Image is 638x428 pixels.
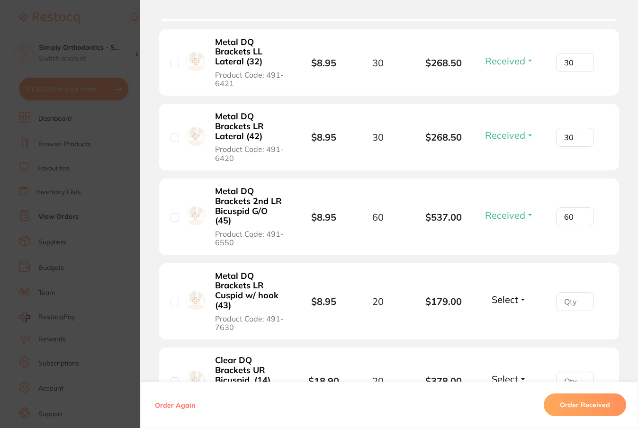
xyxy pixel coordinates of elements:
span: Product Code: 491-6550 [215,230,285,247]
span: Product Code: 491-7630 [215,314,285,332]
button: Received [482,129,537,141]
span: Received [485,129,525,141]
span: Product Code: 491-6420 [215,145,285,162]
input: Qty [556,207,594,226]
img: Metal DQ Brackets 2nd LR Bicuspid G/O (45) [186,206,205,225]
b: $8.95 [311,211,336,223]
b: Metal DQ Brackets 2nd LR Bicuspid G/O (45) [215,187,285,226]
span: Select [492,373,518,385]
button: Received [482,55,537,67]
button: Metal DQ Brackets LR Lateral (42) Product Code: 491-6420 [212,111,288,163]
button: Order Again [152,401,198,409]
span: Received [485,209,525,221]
b: $537.00 [411,212,476,223]
b: Metal DQ Brackets LR Lateral (42) [215,112,285,141]
img: Metal DQ Brackets LR Cuspid w/ hook (43) [186,291,205,310]
input: Qty [556,372,594,391]
button: Metal DQ Brackets 2nd LR Bicuspid G/O (45) Product Code: 491-6550 [212,186,288,248]
button: Select [489,373,530,385]
span: Product Code: 491-6421 [215,71,285,88]
b: Metal DQ Brackets LL Lateral (32) [215,37,285,67]
span: 20 [372,296,384,307]
b: $8.95 [311,131,336,143]
span: 30 [372,57,384,68]
span: Select [492,294,518,305]
b: $378.00 [411,375,476,386]
b: $18.90 [308,375,339,387]
b: $179.00 [411,296,476,307]
button: Metal DQ Brackets LR Cuspid w/ hook (43) Product Code: 491-7630 [212,271,288,332]
span: 60 [372,212,384,223]
input: Qty [556,292,594,311]
button: Order Received [544,393,626,416]
img: Clear DQ Brackets UR Bicuspid (14) [186,371,205,390]
input: Qty [556,53,594,72]
b: Metal DQ Brackets LR Cuspid w/ hook (43) [215,271,285,311]
button: Metal DQ Brackets LL Lateral (32) Product Code: 491-6421 [212,37,288,89]
b: $8.95 [311,295,336,307]
b: $8.95 [311,57,336,69]
input: Qty [556,128,594,147]
img: Metal DQ Brackets LL Lateral (32) [186,52,205,71]
b: $268.50 [411,57,476,68]
b: Clear DQ Brackets UR Bicuspid (14) [215,356,285,385]
img: Metal DQ Brackets LR Lateral (42) [186,127,205,146]
b: $268.50 [411,132,476,143]
button: Received [482,209,537,221]
span: 30 [372,132,384,143]
span: Received [485,55,525,67]
button: Select [489,294,530,305]
span: 20 [372,375,384,386]
button: Clear DQ Brackets UR Bicuspid (14) Product Code: 497-6490 [212,355,288,407]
